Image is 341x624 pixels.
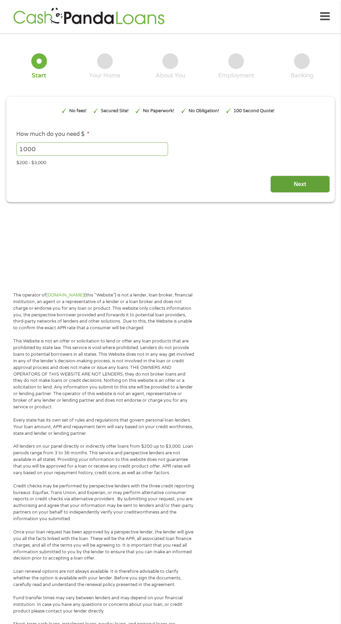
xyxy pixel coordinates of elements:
p: This Website is not an offer or solicitation to lend or offer any loan products that are prohibit... [13,338,195,410]
p: 100 Second Quote! [233,108,275,114]
p: All lenders on our panel directly or indirectly offer loans from $200 up to $3,000. Loan periods ... [13,443,195,476]
p: No Paperwork! [143,108,174,114]
p: Fund transfer times may vary between lenders and may depend on your financial institution. In cas... [13,595,195,615]
p: Every state has its own set of rules and regulations that govern personal loan lenders. Your loan... [13,417,195,437]
label: How much do you need $ [16,131,89,138]
p: Once your loan request has been approved by a perspective lender, the lender will give you all th... [13,529,195,562]
p: Credit checks may be performed by perspective lenders with the three credit reporting bureaus: Eq... [13,483,195,522]
a: [DOMAIN_NAME] [46,292,84,298]
p: Secured Site! [101,108,129,114]
p: The operator of (this “Website”) is not a lender, loan broker, financial institution, an agent or... [13,292,195,331]
p: Loan renewal options are not always available. It is therefore advisable to clarify whether the o... [13,568,195,588]
div: About You [156,72,185,79]
input: Next [270,176,330,193]
div: $200 - $3,000 [16,157,325,166]
p: No fees! [69,108,87,114]
div: Your Home [89,72,120,79]
div: Employment [218,72,254,79]
p: No Obligation! [189,108,219,114]
img: GetLoanNow Logo [11,7,166,26]
div: Start [32,72,46,79]
div: Banking [291,72,314,79]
